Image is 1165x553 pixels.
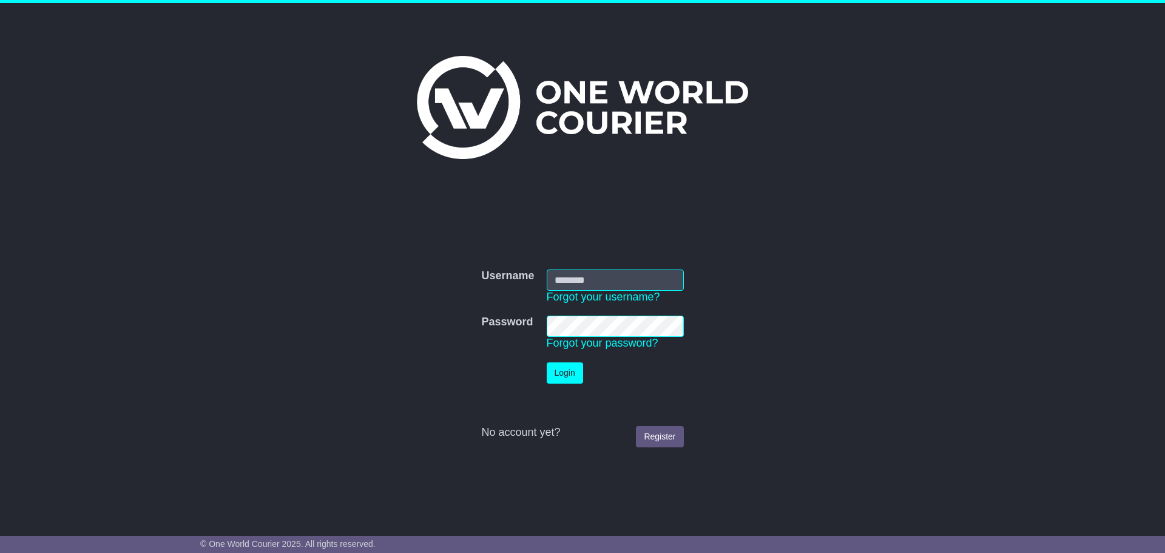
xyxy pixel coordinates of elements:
label: Password [481,316,533,329]
img: One World [417,56,748,159]
label: Username [481,270,534,283]
a: Register [636,426,683,447]
button: Login [547,362,583,384]
div: No account yet? [481,426,683,439]
a: Forgot your username? [547,291,660,303]
span: © One World Courier 2025. All rights reserved. [200,539,376,549]
a: Forgot your password? [547,337,658,349]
